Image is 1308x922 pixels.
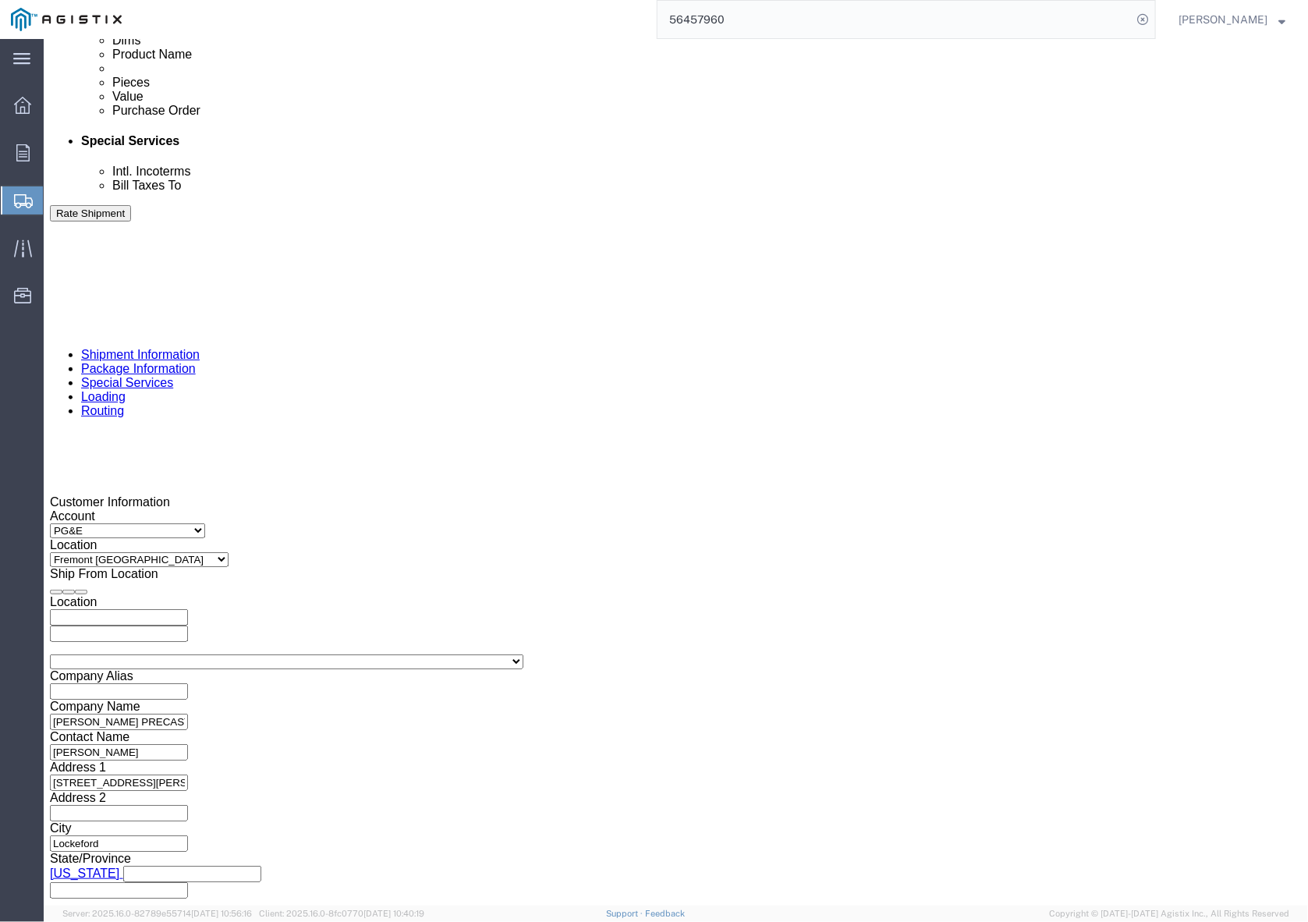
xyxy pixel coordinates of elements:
[658,1,1132,38] input: Search for shipment number, reference number
[363,909,424,918] span: [DATE] 10:40:19
[606,909,645,918] a: Support
[62,909,252,918] span: Server: 2025.16.0-82789e55714
[44,39,1308,906] iframe: FS Legacy Container
[11,8,122,31] img: logo
[1179,11,1267,28] span: Esme Melgarejo
[259,909,424,918] span: Client: 2025.16.0-8fc0770
[645,909,685,918] a: Feedback
[191,909,252,918] span: [DATE] 10:56:16
[1178,10,1286,29] button: [PERSON_NAME]
[1049,907,1289,920] span: Copyright © [DATE]-[DATE] Agistix Inc., All Rights Reserved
